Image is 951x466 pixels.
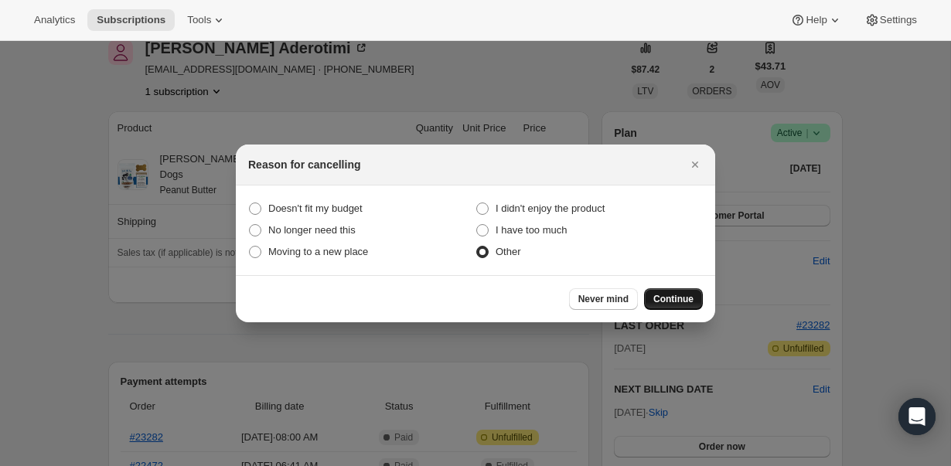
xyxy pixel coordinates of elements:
span: I have too much [496,224,568,236]
span: Moving to a new place [268,246,368,257]
span: Help [806,14,827,26]
span: Never mind [578,293,629,305]
span: Continue [653,293,694,305]
button: Subscriptions [87,9,175,31]
span: No longer need this [268,224,356,236]
button: Never mind [569,288,638,310]
button: Continue [644,288,703,310]
span: Doesn't fit my budget [268,202,363,214]
span: Other [496,246,521,257]
button: Tools [178,9,236,31]
span: Analytics [34,14,75,26]
span: Settings [880,14,917,26]
span: Tools [187,14,211,26]
div: Open Intercom Messenger [898,398,936,435]
button: Settings [855,9,926,31]
button: Close [684,154,706,175]
span: I didn't enjoy the product [496,202,605,214]
span: Subscriptions [97,14,165,26]
button: Help [781,9,851,31]
button: Analytics [25,9,84,31]
h2: Reason for cancelling [248,157,360,172]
